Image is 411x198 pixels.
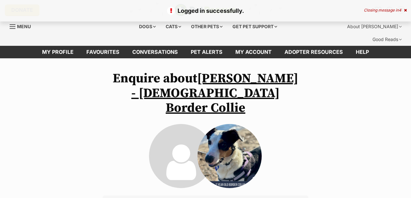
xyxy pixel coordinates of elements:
a: Help [349,46,375,58]
div: Dogs [135,20,160,33]
a: Pet alerts [184,46,229,58]
a: My profile [36,46,80,58]
a: conversations [126,46,184,58]
div: About [PERSON_NAME] [343,20,406,33]
a: [PERSON_NAME] - [DEMOGRAPHIC_DATA] Border Collie [131,70,298,116]
span: Menu [17,24,31,29]
div: Good Reads [368,33,406,46]
div: Get pet support [228,20,282,33]
a: Menu [10,20,35,32]
a: My account [229,46,278,58]
img: Toby - 2 Year Old Border Collie [197,124,262,188]
a: Adopter resources [278,46,349,58]
h1: Enquire about [103,71,308,115]
div: Cats [161,20,186,33]
a: Favourites [80,46,126,58]
div: Other pets [187,20,227,33]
